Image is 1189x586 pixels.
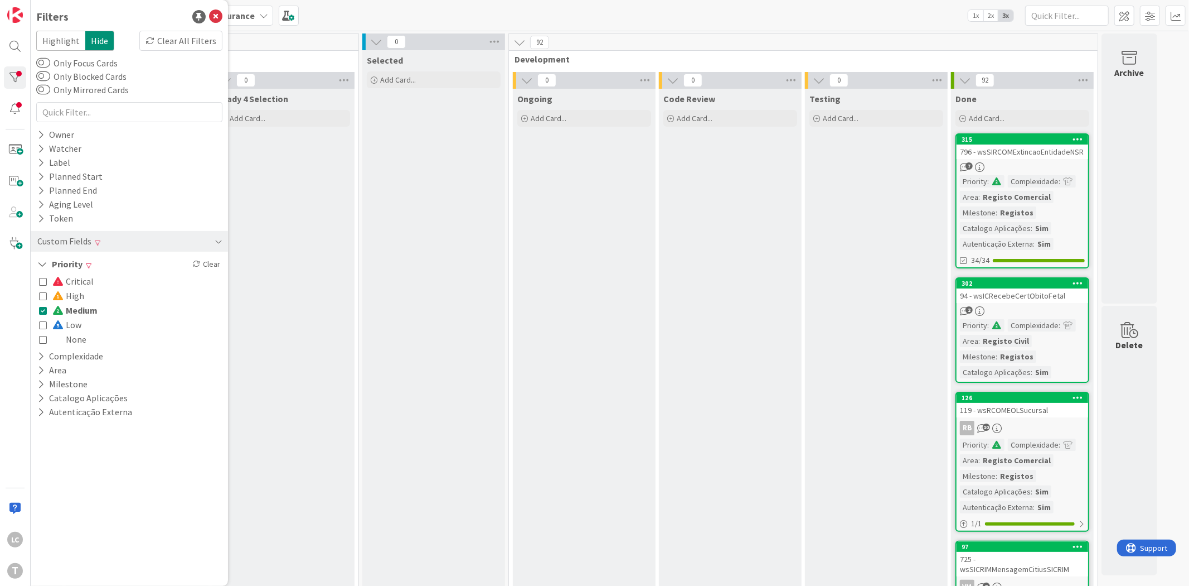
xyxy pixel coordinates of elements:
img: Visit kanbanzone.com [7,7,23,23]
span: 1x [968,10,983,21]
a: 30294 - wsICRecebeCertObitoFetalPriority:Complexidade:Area:Registo CivilMilestone:RegistosCatalog... [955,277,1089,383]
div: Owner [36,128,75,142]
div: Watcher [36,142,82,156]
div: Registos [997,350,1036,363]
div: 725 - wsSICRIMMensagemCitiusSICRIM [957,552,1088,577]
div: Milestone [960,350,996,363]
span: Ready 4 Selection [216,93,288,104]
div: Registo Comercial [980,454,1054,467]
div: 30294 - wsICRecebeCertObitoFetal [957,278,1088,303]
div: Sim [1032,222,1051,234]
div: Delete [1116,338,1143,352]
span: Add Card... [823,113,858,123]
div: Complexidade [1008,319,1059,332]
span: None [52,332,86,347]
div: 97 [962,543,1088,551]
a: 126119 - wsRCOMEOLSucursalRBPriority:Complexidade:Area:Registo ComercialMilestone:RegistosCatalog... [955,392,1089,532]
div: 119 - wsRCOMEOLSucursal [957,403,1088,417]
div: Sim [1035,238,1054,250]
div: Registo Civil [980,335,1032,347]
span: 92 [530,36,549,49]
span: Development [515,54,1084,65]
button: Only Focus Cards [36,57,50,69]
div: 97725 - wsSICRIMMensagemCitiusSICRIM [957,542,1088,577]
div: Registos [997,206,1036,219]
span: : [978,454,980,467]
div: 97 [957,542,1088,552]
div: Autenticação Externa [960,238,1033,250]
span: 7 [965,162,973,170]
span: Support [23,2,51,15]
div: 126119 - wsRCOMEOLSucursal [957,393,1088,417]
div: Catalogo Aplicações [960,486,1031,498]
div: Priority [960,439,987,451]
span: 10 [983,424,990,431]
div: 302 [962,280,1088,287]
div: Registo Comercial [980,191,1054,203]
span: : [1059,439,1060,451]
span: : [987,175,989,188]
span: : [987,319,989,332]
span: Code Review [663,93,715,104]
button: Priority [36,257,84,271]
span: Done [955,93,977,104]
div: Sim [1032,486,1051,498]
span: Low [52,318,81,332]
span: Add Card... [380,75,416,85]
span: 34/34 [971,254,989,266]
span: : [978,191,980,203]
span: 92 [976,74,994,87]
div: Planned Start [36,170,104,184]
div: 302 [957,278,1088,289]
button: Area [36,363,67,377]
span: : [1033,501,1035,513]
span: : [978,335,980,347]
a: 315796 - wsSIRCOMExtincaoEntidadeNSRPriority:Complexidade:Area:Registo ComercialMilestone:Registo... [955,133,1089,268]
span: Critical [52,274,94,289]
label: Only Mirrored Cards [36,83,129,97]
span: Add Card... [230,113,265,123]
span: Hide [85,31,114,51]
div: Priority [960,319,987,332]
div: Area [960,454,978,467]
span: 2x [983,10,998,21]
div: Clear All Filters [139,31,222,51]
div: Clear [190,257,222,271]
button: Complexidade [36,349,104,363]
div: Label [36,156,71,170]
button: Medium [39,303,98,318]
span: 0 [537,74,556,87]
button: Only Blocked Cards [36,71,50,82]
button: Milestone [36,377,89,391]
div: Area [960,191,978,203]
div: Aging Level [36,198,94,212]
span: Add Card... [969,113,1004,123]
div: Priority [960,175,987,188]
div: Milestone [960,206,996,219]
span: : [1031,486,1032,498]
span: Testing [809,93,841,104]
div: Token [36,212,74,225]
div: 796 - wsSIRCOMExtincaoEntidadeNSR [957,145,1088,159]
span: 2 [965,306,973,314]
span: : [996,470,997,482]
span: : [996,350,997,363]
div: Complexidade [1008,175,1059,188]
button: Autenticação Externa [36,405,133,419]
div: Custom Fields [36,234,93,248]
div: 315796 - wsSIRCOMExtincaoEntidadeNSR [957,135,1088,159]
span: 1 / 1 [971,518,982,530]
div: Autenticação Externa [960,501,1033,513]
input: Quick Filter... [36,102,222,122]
div: 94 - wsICRecebeCertObitoFetal [957,289,1088,303]
span: : [1033,238,1035,250]
div: 126 [962,394,1088,402]
div: 1/1 [957,517,1088,531]
span: 0 [683,74,702,87]
div: Planned End [36,184,98,198]
input: Quick Filter... [1025,6,1109,26]
span: : [987,439,989,451]
button: Catalogo Aplicações [36,391,129,405]
span: Add Card... [531,113,566,123]
button: Critical [39,274,94,289]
